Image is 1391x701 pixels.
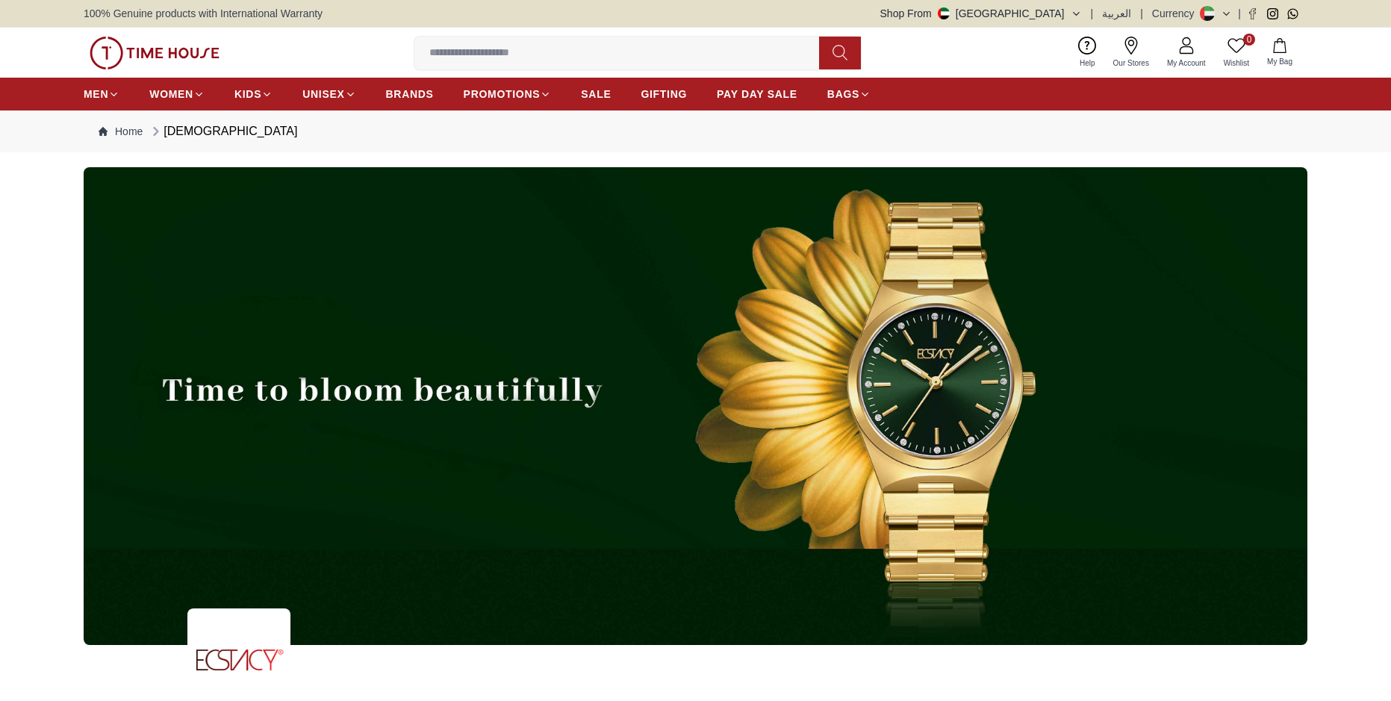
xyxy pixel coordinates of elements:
[1074,57,1101,69] span: Help
[84,87,108,102] span: MEN
[149,122,297,140] div: [DEMOGRAPHIC_DATA]
[84,167,1307,645] img: ...
[827,81,871,108] a: BAGS
[1287,8,1298,19] a: Whatsapp
[90,37,220,69] img: ...
[938,7,950,19] img: United Arab Emirates
[234,81,273,108] a: KIDS
[641,87,687,102] span: GIFTING
[1258,35,1301,70] button: My Bag
[1091,6,1094,21] span: |
[149,81,205,108] a: WOMEN
[717,81,797,108] a: PAY DAY SALE
[234,87,261,102] span: KIDS
[581,81,611,108] a: SALE
[827,87,859,102] span: BAGS
[99,124,143,139] a: Home
[1161,57,1212,69] span: My Account
[717,87,797,102] span: PAY DAY SALE
[641,81,687,108] a: GIFTING
[386,81,434,108] a: BRANDS
[1215,34,1258,72] a: 0Wishlist
[1247,8,1258,19] a: Facebook
[149,87,193,102] span: WOMEN
[1071,34,1104,72] a: Help
[1102,6,1131,21] button: العربية
[84,110,1307,152] nav: Breadcrumb
[1238,6,1241,21] span: |
[302,81,355,108] a: UNISEX
[1261,56,1298,67] span: My Bag
[581,87,611,102] span: SALE
[880,6,1082,21] button: Shop From[GEOGRAPHIC_DATA]
[1107,57,1155,69] span: Our Stores
[84,81,119,108] a: MEN
[84,6,323,21] span: 100% Genuine products with International Warranty
[1152,6,1201,21] div: Currency
[1267,8,1278,19] a: Instagram
[1218,57,1255,69] span: Wishlist
[464,87,541,102] span: PROMOTIONS
[302,87,344,102] span: UNISEX
[1243,34,1255,46] span: 0
[1104,34,1158,72] a: Our Stores
[464,81,552,108] a: PROMOTIONS
[1140,6,1143,21] span: |
[386,87,434,102] span: BRANDS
